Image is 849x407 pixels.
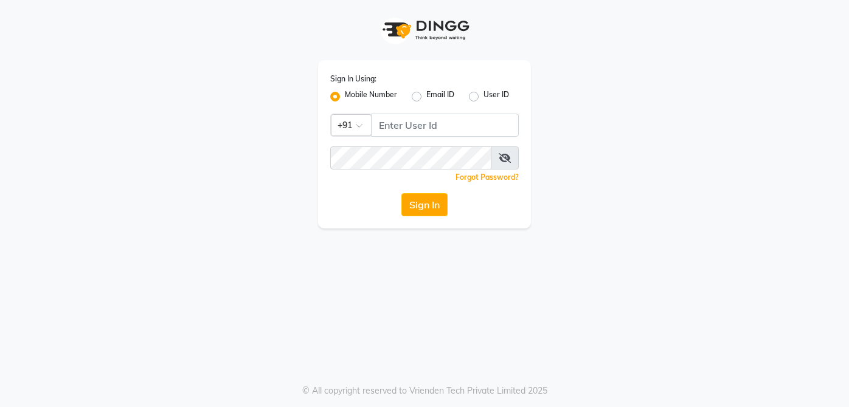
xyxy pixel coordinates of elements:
[330,74,376,84] label: Sign In Using:
[345,89,397,104] label: Mobile Number
[483,89,509,104] label: User ID
[371,114,519,137] input: Username
[330,146,491,169] input: Username
[456,173,519,182] a: Forgot Password?
[401,193,448,216] button: Sign In
[376,12,473,48] img: logo1.svg
[426,89,454,104] label: Email ID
